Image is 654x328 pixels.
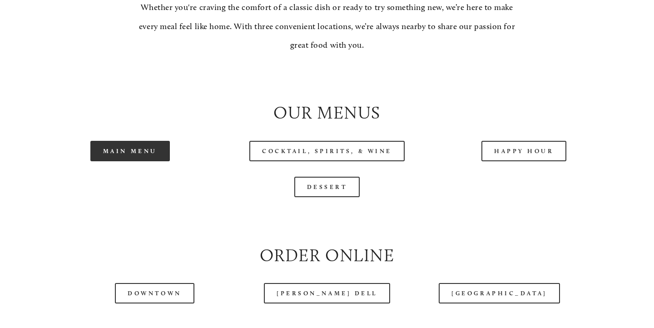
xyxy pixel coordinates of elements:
h2: Our Menus [39,101,614,125]
a: [PERSON_NAME] Dell [264,283,390,303]
a: Cocktail, Spirits, & Wine [249,141,405,161]
h2: Order Online [39,244,614,268]
a: [GEOGRAPHIC_DATA] [439,283,560,303]
a: Downtown [115,283,194,303]
a: Main Menu [90,141,170,161]
a: Happy Hour [481,141,567,161]
a: Dessert [294,177,360,197]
